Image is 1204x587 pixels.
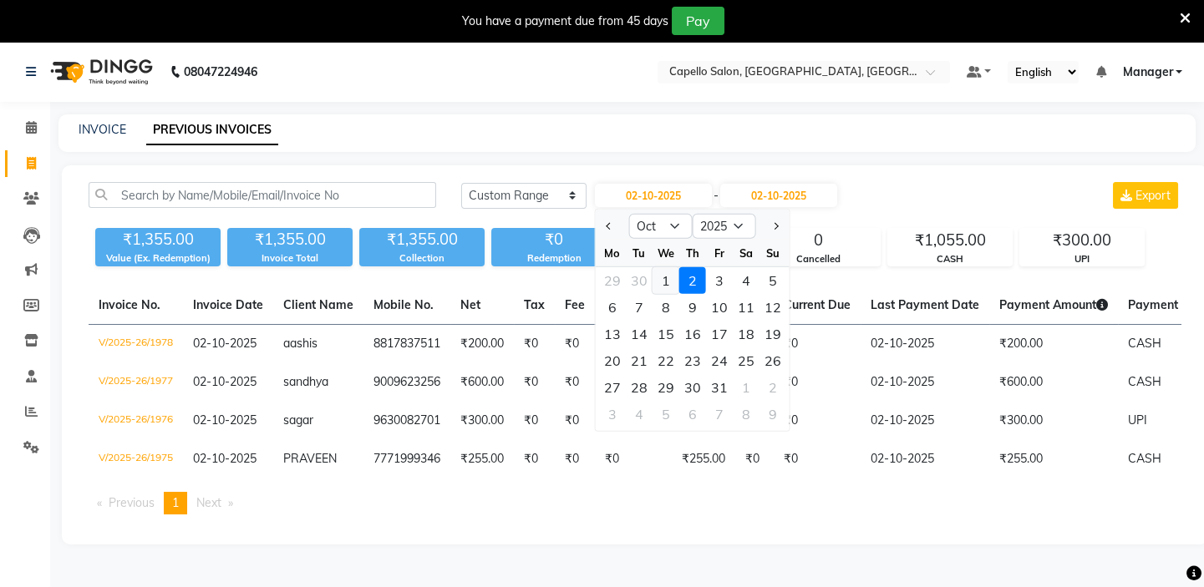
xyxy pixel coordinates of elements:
[193,412,257,428] span: 02-10-2025
[999,297,1108,312] span: Payment Amount
[599,321,626,347] div: Monday, October 13, 2025
[626,347,653,374] div: 21
[653,267,679,294] div: Wednesday, October 1, 2025
[626,294,653,321] div: Tuesday, October 7, 2025
[89,182,436,208] input: Search by Name/Mobile/Email/Invoice No
[283,412,313,428] span: sagar
[774,363,861,402] td: ₹0
[555,440,595,478] td: ₹0
[679,240,706,266] div: Th
[653,294,679,321] div: Wednesday, October 8, 2025
[196,495,221,510] span: Next
[1128,412,1147,428] span: UPI
[1128,336,1161,351] span: CASH
[759,267,786,294] div: Sunday, October 5, 2025
[653,374,679,401] div: 29
[653,374,679,401] div: Wednesday, October 29, 2025
[733,347,759,374] div: 25
[599,347,626,374] div: Monday, October 20, 2025
[733,294,759,321] div: 11
[759,347,786,374] div: Sunday, October 26, 2025
[706,294,733,321] div: 10
[514,363,555,402] td: ₹0
[450,363,514,402] td: ₹600.00
[599,374,626,401] div: 27
[653,401,679,428] div: 5
[784,297,851,312] span: Current Due
[774,402,861,440] td: ₹0
[193,374,257,389] span: 02-10-2025
[706,321,733,347] div: 17
[595,184,712,207] input: Start Date
[184,48,257,95] b: 08047224946
[146,115,278,145] a: PREVIOUS INVOICES
[989,325,1118,364] td: ₹200.00
[172,495,179,510] span: 1
[679,321,706,347] div: 16
[555,363,595,402] td: ₹0
[759,294,786,321] div: 12
[989,402,1118,440] td: ₹300.00
[599,347,626,374] div: 20
[626,374,653,401] div: Tuesday, October 28, 2025
[1020,229,1144,252] div: ₹300.00
[759,401,786,428] div: Sunday, November 9, 2025
[653,321,679,347] div: Wednesday, October 15, 2025
[733,267,759,294] div: 4
[679,374,706,401] div: 30
[733,374,759,401] div: 1
[193,336,257,351] span: 02-10-2025
[89,492,1181,514] nav: Pagination
[227,228,353,251] div: ₹1,355.00
[193,451,257,466] span: 02-10-2025
[599,294,626,321] div: Monday, October 6, 2025
[514,325,555,364] td: ₹0
[524,297,545,312] span: Tax
[602,213,617,240] button: Previous month
[283,374,328,389] span: sandhya
[679,401,706,428] div: 6
[706,267,733,294] div: Friday, October 3, 2025
[733,267,759,294] div: Saturday, October 4, 2025
[653,347,679,374] div: Wednesday, October 22, 2025
[462,13,668,30] div: You have a payment due from 45 days
[89,402,183,440] td: V/2025-26/1976
[599,321,626,347] div: 13
[626,294,653,321] div: 7
[626,267,653,294] div: Tuesday, September 30, 2025
[733,240,759,266] div: Sa
[653,401,679,428] div: Wednesday, November 5, 2025
[653,347,679,374] div: 22
[679,294,706,321] div: 9
[363,402,450,440] td: 9630082701
[99,297,160,312] span: Invoice No.
[109,495,155,510] span: Previous
[759,321,786,347] div: 19
[706,321,733,347] div: Friday, October 17, 2025
[653,294,679,321] div: 8
[672,440,735,478] td: ₹255.00
[626,321,653,347] div: 14
[89,363,183,402] td: V/2025-26/1977
[693,214,756,239] select: Select year
[679,347,706,374] div: 23
[888,252,1012,266] div: CASH
[626,401,653,428] div: 4
[599,374,626,401] div: Monday, October 27, 2025
[283,297,353,312] span: Client Name
[653,321,679,347] div: 15
[759,321,786,347] div: Sunday, October 19, 2025
[733,401,759,428] div: Saturday, November 8, 2025
[679,267,706,294] div: Thursday, October 2, 2025
[363,325,450,364] td: 8817837511
[759,240,786,266] div: Su
[227,251,353,266] div: Invoice Total
[759,374,786,401] div: 2
[629,214,693,239] select: Select month
[653,240,679,266] div: We
[733,321,759,347] div: 18
[555,402,595,440] td: ₹0
[89,325,183,364] td: V/2025-26/1978
[450,325,514,364] td: ₹200.00
[720,184,837,207] input: End Date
